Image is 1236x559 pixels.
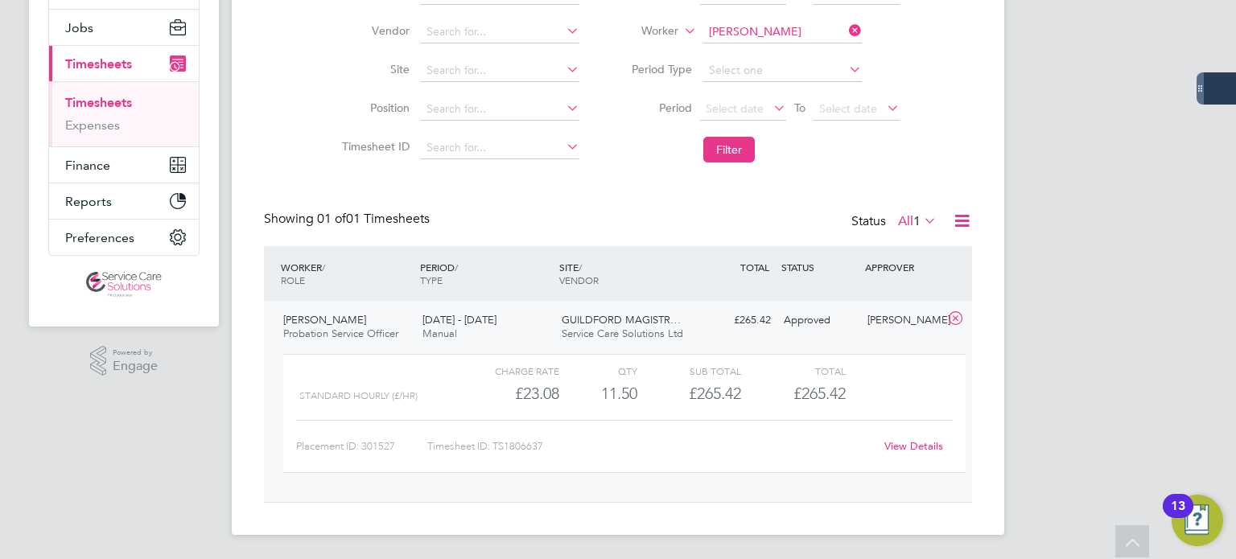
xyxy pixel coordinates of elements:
[455,261,458,273] span: /
[703,21,862,43] input: Search for...
[777,253,861,282] div: STATUS
[296,434,427,459] div: Placement ID: 301527
[637,361,741,380] div: Sub Total
[65,56,132,72] span: Timesheets
[49,46,199,81] button: Timesheets
[703,60,862,82] input: Select one
[65,158,110,173] span: Finance
[819,101,877,116] span: Select date
[49,220,199,255] button: Preferences
[322,261,325,273] span: /
[416,253,555,294] div: PERIOD
[851,211,940,233] div: Status
[113,360,158,373] span: Engage
[283,313,366,327] span: [PERSON_NAME]
[86,272,162,298] img: servicecare-logo-retina.png
[913,213,921,229] span: 1
[884,439,943,453] a: View Details
[90,346,159,376] a: Powered byEngage
[793,384,846,403] span: £265.42
[49,81,199,146] div: Timesheets
[455,380,559,407] div: £23.08
[48,272,200,298] a: Go to home page
[281,273,305,286] span: ROLE
[861,253,945,282] div: APPROVER
[65,95,132,110] a: Timesheets
[65,230,134,245] span: Preferences
[559,361,637,380] div: QTY
[559,273,599,286] span: VENDOR
[427,434,874,459] div: Timesheet ID: TS1806637
[422,327,457,340] span: Manual
[741,361,845,380] div: Total
[703,137,755,162] button: Filter
[898,213,937,229] label: All
[49,147,199,183] button: Finance
[740,261,769,273] span: TOTAL
[420,273,443,286] span: TYPE
[1172,495,1223,546] button: Open Resource Center, 13 new notifications
[706,101,764,116] span: Select date
[861,307,945,334] div: [PERSON_NAME]
[421,21,579,43] input: Search for...
[620,62,692,76] label: Period Type
[606,23,678,39] label: Worker
[49,10,199,45] button: Jobs
[555,253,694,294] div: SITE
[65,194,112,209] span: Reports
[637,380,741,407] div: £265.42
[317,211,346,227] span: 01 of
[1171,506,1185,527] div: 13
[65,117,120,133] a: Expenses
[421,60,579,82] input: Search for...
[299,390,418,401] span: Standard Hourly (£/HR)
[337,62,410,76] label: Site
[562,327,683,340] span: Service Care Solutions Ltd
[789,97,810,118] span: To
[421,137,579,159] input: Search for...
[455,361,559,380] div: Charge rate
[277,253,416,294] div: WORKER
[559,380,637,407] div: 11.50
[317,211,430,227] span: 01 Timesheets
[113,346,158,360] span: Powered by
[337,101,410,115] label: Position
[65,20,93,35] span: Jobs
[620,101,692,115] label: Period
[337,23,410,38] label: Vendor
[422,313,496,327] span: [DATE] - [DATE]
[283,327,398,340] span: Probation Service Officer
[421,98,579,121] input: Search for...
[49,183,199,219] button: Reports
[337,139,410,154] label: Timesheet ID
[264,211,433,228] div: Showing
[694,307,777,334] div: £265.42
[579,261,582,273] span: /
[562,313,681,327] span: GUILDFORD MAGISTR…
[777,307,861,334] div: Approved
